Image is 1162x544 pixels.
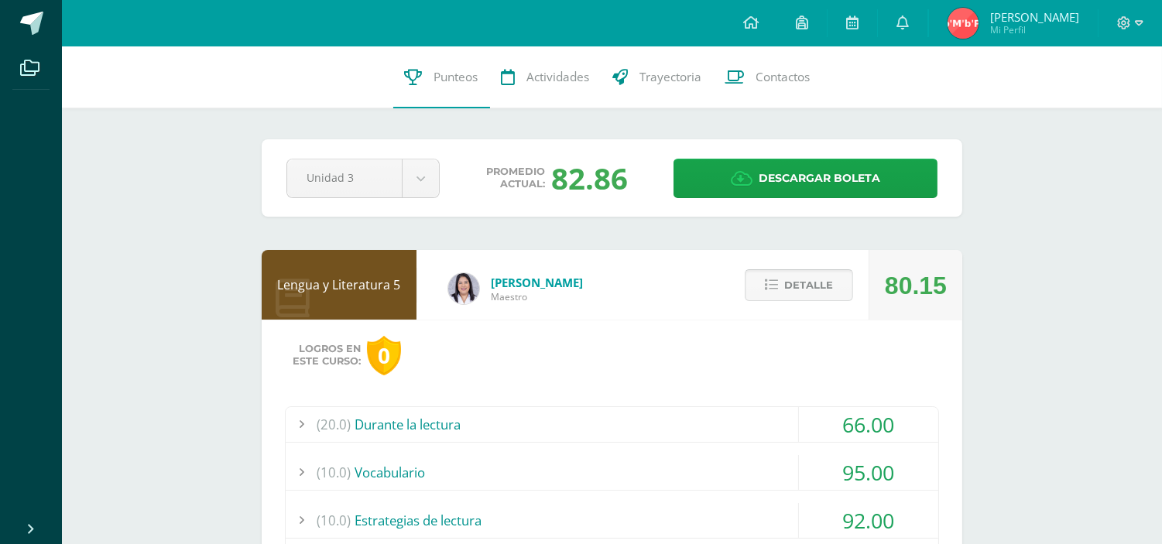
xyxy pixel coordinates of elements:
[784,271,833,299] span: Detalle
[491,290,583,303] span: Maestro
[674,159,937,198] a: Descargar boleta
[602,46,714,108] a: Trayectoria
[745,269,853,301] button: Detalle
[317,503,351,538] span: (10.0)
[990,23,1079,36] span: Mi Perfil
[551,158,628,198] div: 82.86
[434,69,478,85] span: Punteos
[486,166,545,190] span: Promedio actual:
[885,251,947,320] div: 80.15
[287,159,439,197] a: Unidad 3
[799,503,938,538] div: 92.00
[286,503,938,538] div: Estrategias de lectura
[317,455,351,490] span: (10.0)
[948,8,979,39] img: ca3c5678045a47df34288d126a1d4061.png
[317,407,351,442] span: (20.0)
[367,336,401,375] div: 0
[759,159,880,197] span: Descargar boleta
[393,46,490,108] a: Punteos
[262,250,416,320] div: Lengua y Literatura 5
[756,69,811,85] span: Contactos
[527,69,590,85] span: Actividades
[491,275,583,290] span: [PERSON_NAME]
[799,455,938,490] div: 95.00
[990,9,1079,25] span: [PERSON_NAME]
[286,455,938,490] div: Vocabulario
[714,46,822,108] a: Contactos
[799,407,938,442] div: 66.00
[640,69,702,85] span: Trayectoria
[490,46,602,108] a: Actividades
[286,407,938,442] div: Durante la lectura
[293,343,361,368] span: Logros en este curso:
[448,273,479,304] img: fd1196377973db38ffd7ffd912a4bf7e.png
[307,159,382,196] span: Unidad 3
